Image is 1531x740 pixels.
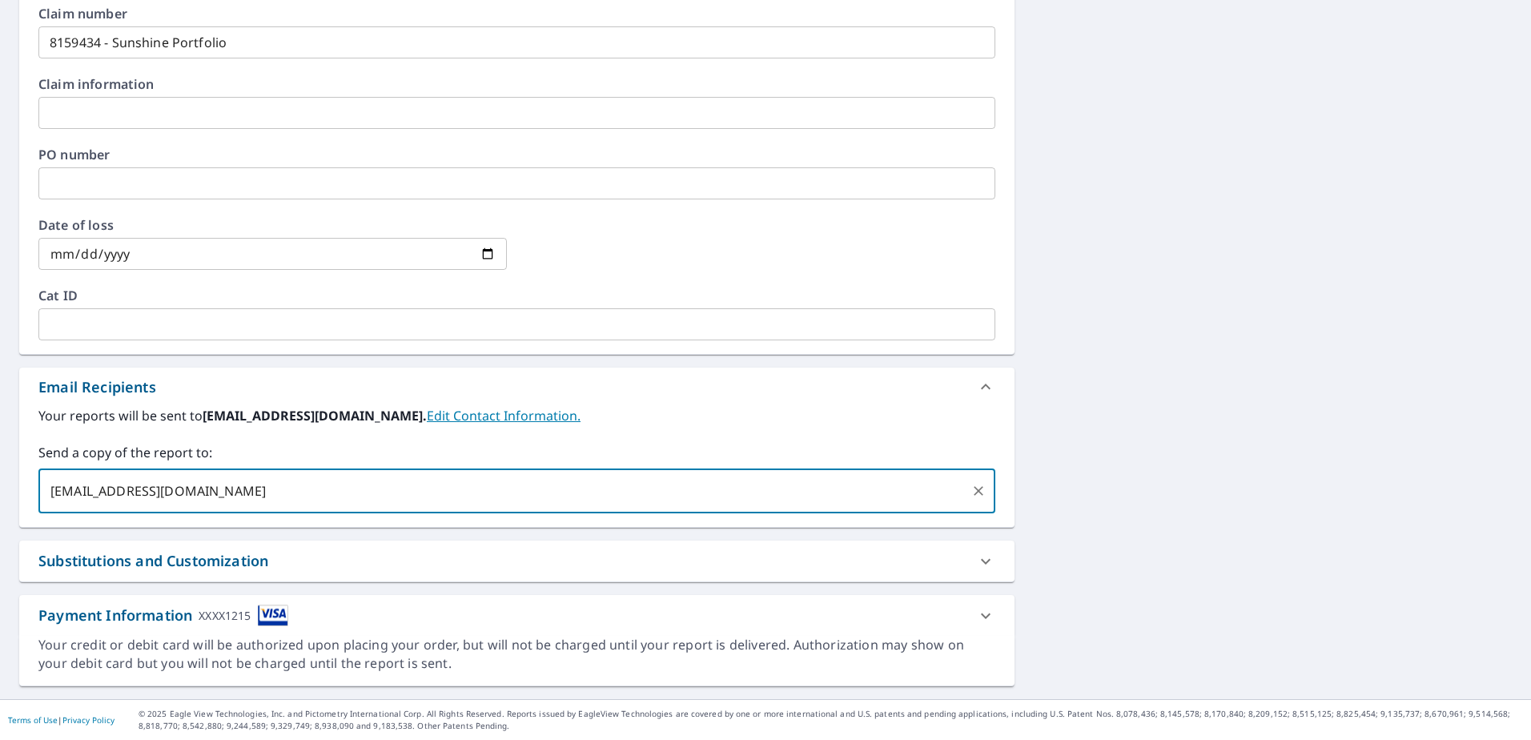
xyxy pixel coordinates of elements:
[38,636,995,673] div: Your credit or debit card will be authorized upon placing your order, but will not be charged unt...
[258,605,288,626] img: cardImage
[19,595,1015,636] div: Payment InformationXXXX1215cardImage
[38,550,268,572] div: Substitutions and Customization
[203,407,427,424] b: [EMAIL_ADDRESS][DOMAIN_NAME].
[38,376,156,398] div: Email Recipients
[62,714,115,726] a: Privacy Policy
[199,605,251,626] div: XXXX1215
[19,368,1015,406] div: Email Recipients
[967,480,990,502] button: Clear
[8,714,58,726] a: Terms of Use
[38,148,995,161] label: PO number
[139,708,1523,732] p: © 2025 Eagle View Technologies, Inc. and Pictometry International Corp. All Rights Reserved. Repo...
[38,289,995,302] label: Cat ID
[38,605,288,626] div: Payment Information
[38,219,507,231] label: Date of loss
[38,78,995,90] label: Claim information
[427,407,581,424] a: EditContactInfo
[8,715,115,725] p: |
[19,541,1015,581] div: Substitutions and Customization
[38,406,995,425] label: Your reports will be sent to
[38,7,995,20] label: Claim number
[38,443,995,462] label: Send a copy of the report to:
